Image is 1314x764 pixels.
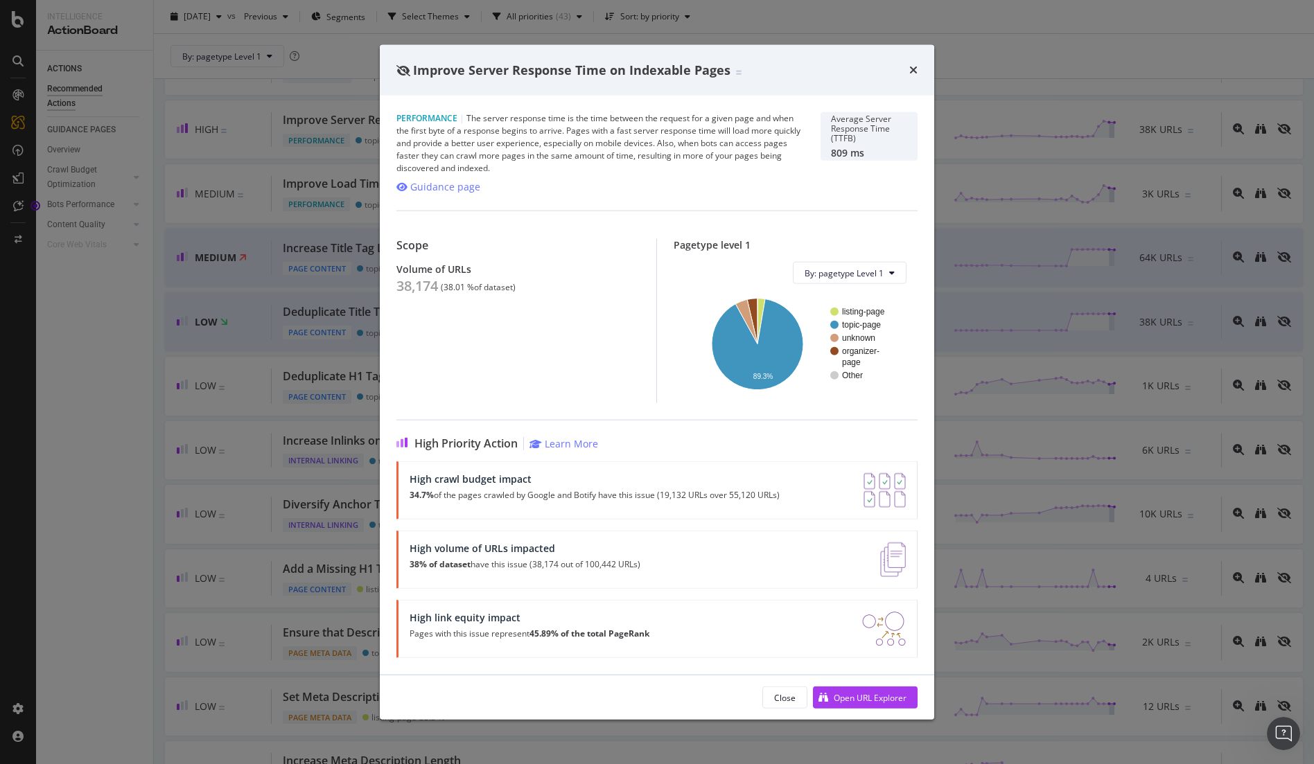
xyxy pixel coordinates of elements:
[762,686,807,709] button: Close
[842,346,879,356] text: organizer-
[842,307,885,317] text: listing-page
[736,70,742,74] img: Equal
[842,333,875,343] text: unknown
[441,283,516,292] div: ( 38.01 % of dataset )
[1267,717,1300,750] iframe: Intercom live chat
[842,357,861,367] text: page
[753,373,773,380] text: 89.3%
[413,61,730,78] span: Improve Server Response Time on Indexable Pages
[380,44,934,720] div: modal
[410,560,640,569] p: have this issue (38,174 out of 100,442 URLs)
[410,489,434,501] strong: 34.7%
[805,267,884,278] span: By: pagetype Level 1
[864,473,906,508] img: AY0oso9MOvYAAAAASUVORK5CYII=
[396,263,640,275] div: Volume of URLs
[410,542,640,554] div: High volume of URLs impacted
[842,320,881,330] text: topic-page
[793,262,906,284] button: By: pagetype Level 1
[813,686,918,709] button: Open URL Explorer
[774,691,796,703] div: Close
[410,558,471,570] strong: 38% of dataset
[414,437,518,450] span: High Priority Action
[842,371,863,380] text: Other
[880,542,906,577] img: e5DMFwAAAABJRU5ErkJggg==
[831,114,907,143] div: Average Server Response Time (TTFB)
[674,239,918,251] div: Pagetype level 1
[834,691,906,703] div: Open URL Explorer
[396,278,438,294] div: 38,174
[862,612,906,646] img: DDxVyA23.png
[529,437,598,450] a: Learn More
[459,112,464,124] span: |
[685,295,906,392] svg: A chart.
[545,437,598,450] div: Learn More
[410,490,780,500] p: of the pages crawled by Google and Botify have this issue (19,132 URLs over 55,120 URLs)
[410,180,480,194] div: Guidance page
[529,628,649,639] strong: 45.89% of the total PageRank
[396,180,480,194] a: Guidance page
[410,612,649,623] div: High link equity impact
[410,629,649,639] p: Pages with this issue represent
[396,239,640,252] div: Scope
[410,473,780,485] div: High crawl budget impact
[396,112,457,124] span: Performance
[396,64,410,75] div: eye-slash
[831,147,907,159] div: 809 ms
[396,112,804,175] div: The server response time is the time between the request for a given page and when the first byte...
[909,61,918,79] div: times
